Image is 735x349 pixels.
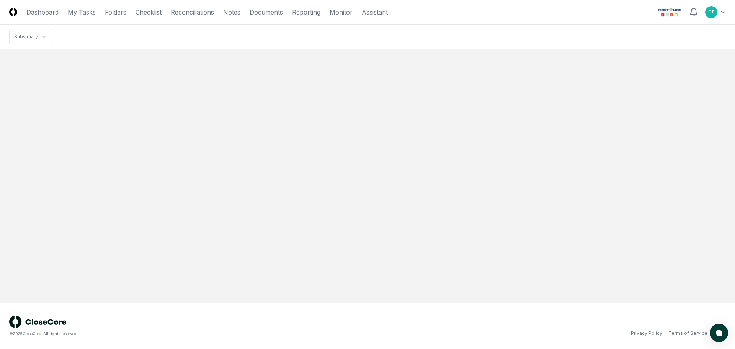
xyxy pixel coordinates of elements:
a: My Tasks [68,8,96,17]
a: Terms of Service [668,330,707,337]
a: Dashboard [26,8,59,17]
nav: breadcrumb [9,29,52,44]
button: CT [704,5,718,19]
a: Reporting [292,8,320,17]
div: © 2025 CloseCore. All rights reserved. [9,331,367,337]
img: Logo [9,8,17,16]
a: Folders [105,8,126,17]
a: Monitor [330,8,353,17]
a: Assistant [362,8,388,17]
div: Subsidiary [14,33,38,40]
img: First Line Technology logo [657,6,683,18]
img: logo [9,316,67,328]
a: Documents [250,8,283,17]
button: atlas-launcher [710,324,728,342]
a: Privacy Policy [631,330,662,337]
a: Notes [223,8,240,17]
a: Checklist [136,8,162,17]
a: Reconciliations [171,8,214,17]
span: CT [708,9,714,15]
